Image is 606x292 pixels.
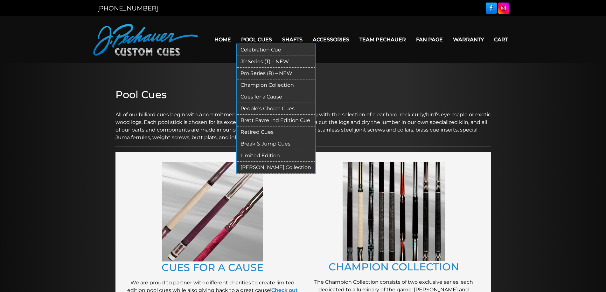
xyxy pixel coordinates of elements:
a: Cues for a Cause [237,91,315,103]
a: Fan Page [411,31,448,48]
a: [PHONE_NUMBER] [97,4,158,12]
a: People’s Choice Cues [237,103,315,115]
a: Celebration Cue [237,44,315,56]
a: Cart [489,31,513,48]
a: [PERSON_NAME] Collection [237,162,315,173]
a: Shafts [277,31,308,48]
a: Limited Edition [237,150,315,162]
img: Pechauer Custom Cues [93,24,198,56]
a: Retired Cues [237,126,315,138]
a: Brett Favre Ltd Edition Cue [237,115,315,126]
h2: Pool Cues [115,89,491,101]
a: CHAMPION COLLECTION [329,261,459,273]
a: JP Series (T) – NEW [237,56,315,68]
a: Pool Cues [236,31,277,48]
a: Champion Collection [237,79,315,91]
p: All of our billiard cues begin with a commitment to total quality control, starting with the sele... [115,103,491,141]
a: Break & Jump Cues [237,138,315,150]
a: CUES FOR A CAUSE [162,261,263,274]
a: Team Pechauer [354,31,411,48]
a: Home [209,31,236,48]
a: Accessories [308,31,354,48]
a: Warranty [448,31,489,48]
a: Pro Series (R) – NEW [237,68,315,79]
